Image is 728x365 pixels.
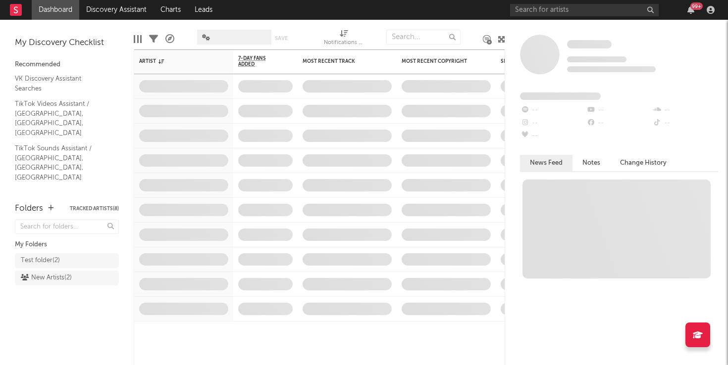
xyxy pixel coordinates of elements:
[15,271,119,285] a: New Artists(2)
[15,98,109,138] a: TikTok Videos Assistant / [GEOGRAPHIC_DATA], [GEOGRAPHIC_DATA], [GEOGRAPHIC_DATA]
[586,117,652,130] div: --
[303,58,377,64] div: Most Recent Track
[520,130,586,142] div: --
[567,56,626,62] span: Tracking Since: [DATE]
[15,239,119,251] div: My Folders
[15,203,43,215] div: Folders
[520,155,572,171] button: News Feed
[586,104,652,117] div: --
[139,58,213,64] div: Artist
[386,30,461,45] input: Search...
[610,155,676,171] button: Change History
[652,104,718,117] div: --
[15,220,119,234] input: Search for folders...
[15,143,109,182] a: TikTok Sounds Assistant / [GEOGRAPHIC_DATA], [GEOGRAPHIC_DATA], [GEOGRAPHIC_DATA]
[15,59,119,71] div: Recommended
[324,25,364,53] div: Notifications (Artist)
[520,92,601,100] span: Fans Added by Platform
[21,255,60,267] div: Test folder ( 2 )
[567,40,612,48] span: Some Artist
[15,73,109,93] a: VK Discovery Assistant Searches
[15,253,119,268] a: Test folder(2)
[402,58,476,64] div: Most Recent Copyright
[510,4,659,16] input: Search for artists
[165,25,174,53] div: A&R Pipeline
[324,37,364,49] div: Notifications (Artist)
[572,155,610,171] button: Notes
[520,104,586,117] div: --
[520,117,586,130] div: --
[687,6,694,14] button: 99+
[15,37,119,49] div: My Discovery Checklist
[238,55,278,67] span: 7-Day Fans Added
[690,2,703,10] div: 99 +
[275,36,288,41] button: Save
[134,25,142,53] div: Edit Columns
[21,272,72,284] div: New Artists ( 2 )
[149,25,158,53] div: Filters
[652,117,718,130] div: --
[567,66,656,72] span: 0 fans last week
[70,206,119,211] button: Tracked Artists(8)
[501,58,575,64] div: Spotify Monthly Listeners
[567,40,612,49] a: Some Artist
